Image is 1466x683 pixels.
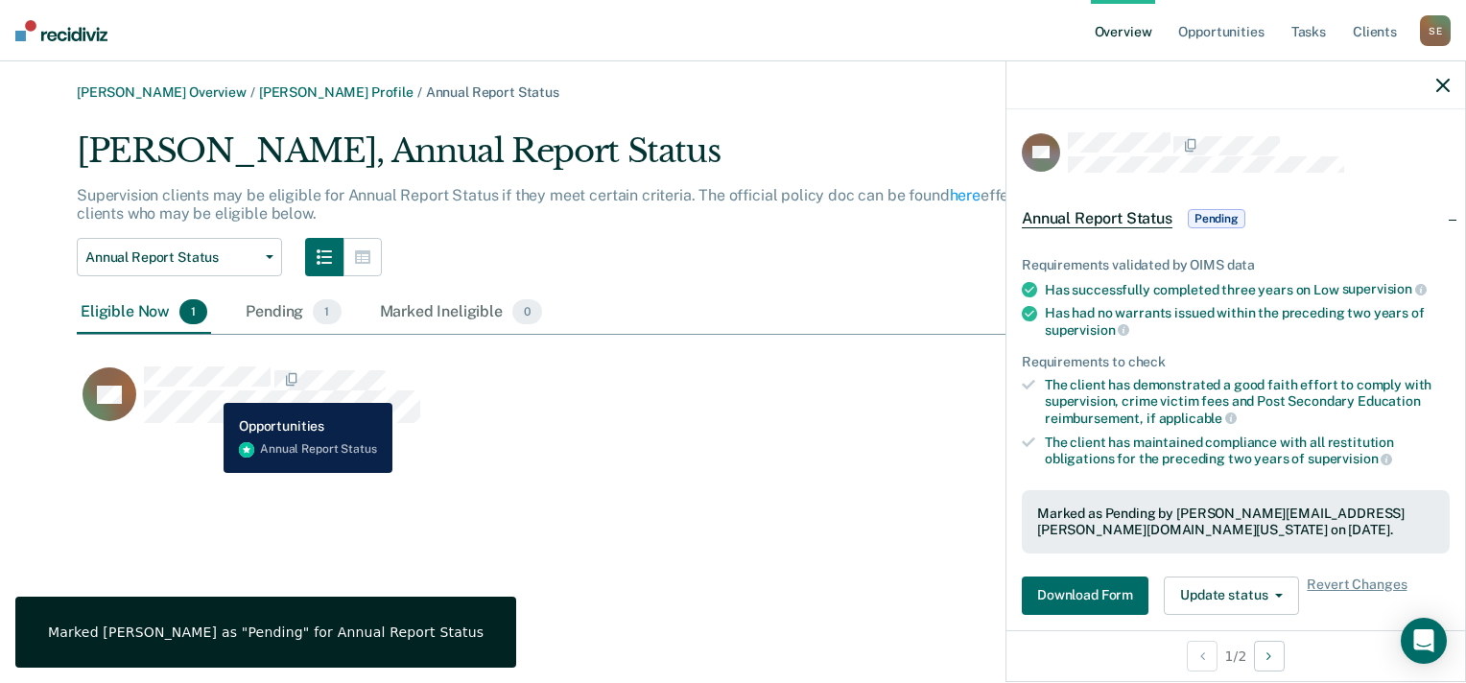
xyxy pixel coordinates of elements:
div: Annual Report StatusPending [1006,188,1465,249]
span: 1 [313,299,341,324]
span: Annual Report Status [1022,209,1172,228]
button: Update status [1164,577,1299,615]
div: [PERSON_NAME], Annual Report Status [77,131,1176,186]
img: Recidiviz [15,20,107,41]
div: Requirements to check [1022,354,1450,370]
div: Has successfully completed three years on Low [1045,281,1450,298]
span: Annual Report Status [426,84,559,100]
div: Marked as Pending by [PERSON_NAME][EMAIL_ADDRESS][PERSON_NAME][DOMAIN_NAME][US_STATE] on [DATE]. [1037,506,1434,538]
span: supervision [1342,281,1427,296]
div: 1 / 2 [1006,630,1465,681]
button: Next Opportunity [1254,641,1285,671]
button: Previous Opportunity [1187,641,1218,671]
div: Open Intercom Messenger [1401,618,1447,664]
div: Pending [242,292,344,334]
span: applicable [1159,411,1237,426]
a: Navigate to form link [1022,577,1156,615]
div: S E [1420,15,1451,46]
div: Requirements validated by OIMS data [1022,257,1450,273]
div: The client has maintained compliance with all restitution obligations for the preceding two years of [1045,435,1450,467]
div: Has had no warrants issued within the preceding two years of [1045,305,1450,338]
span: Pending [1188,209,1245,228]
div: Marked [PERSON_NAME] as "Pending" for Annual Report Status [48,624,484,641]
a: [PERSON_NAME] Profile [259,84,414,100]
a: here [950,186,981,204]
div: CaseloadOpportunityCell-05906239 [77,365,1225,442]
span: Revert Changes [1307,577,1407,615]
a: [PERSON_NAME] Overview [77,84,247,100]
button: Download Form [1022,577,1148,615]
div: Marked Ineligible [376,292,547,334]
span: / [247,84,259,100]
span: 0 [512,299,542,324]
span: supervision [1308,451,1392,466]
span: supervision [1045,322,1129,338]
span: / [414,84,426,100]
span: 1 [179,299,207,324]
div: Eligible Now [77,292,211,334]
p: Supervision clients may be eligible for Annual Report Status if they meet certain criteria. The o... [77,186,1151,223]
div: The client has demonstrated a good faith effort to comply with supervision, crime victim fees and... [1045,377,1450,426]
span: Annual Report Status [85,249,258,266]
